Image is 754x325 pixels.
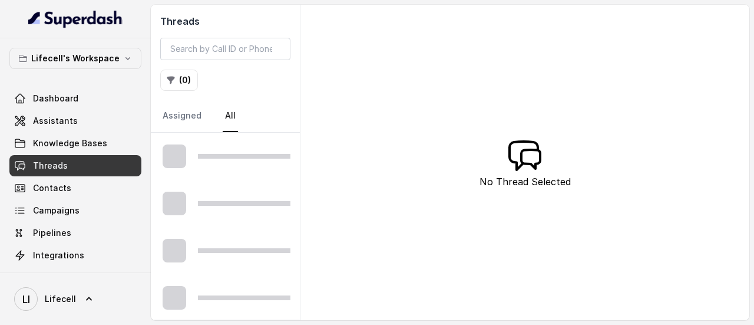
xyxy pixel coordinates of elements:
span: Contacts [33,182,71,194]
nav: Tabs [160,100,290,132]
button: Lifecell's Workspace [9,48,141,69]
a: Contacts [9,178,141,199]
input: Search by Call ID or Phone Number [160,38,290,60]
a: Pipelines [9,222,141,244]
span: Knowledge Bases [33,137,107,149]
text: LI [22,293,30,306]
button: (0) [160,70,198,91]
span: Pipelines [33,227,71,239]
a: Assigned [160,100,204,132]
a: Integrations [9,245,141,266]
span: Assistants [33,115,78,127]
span: Integrations [33,250,84,261]
span: Campaigns [33,205,80,216]
a: Lifecell [9,283,141,316]
img: light.svg [28,9,123,28]
a: Assistants [9,110,141,132]
a: Threads [9,155,141,176]
p: No Thread Selected [479,175,571,189]
a: Campaigns [9,200,141,221]
p: Lifecell's Workspace [31,51,120,65]
a: API Settings [9,267,141,288]
span: Lifecell [45,293,76,305]
a: All [223,100,238,132]
a: Dashboard [9,88,141,109]
a: Knowledge Bases [9,133,141,154]
span: Threads [33,160,68,172]
span: API Settings [33,272,84,284]
h2: Threads [160,14,290,28]
span: Dashboard [33,93,78,104]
